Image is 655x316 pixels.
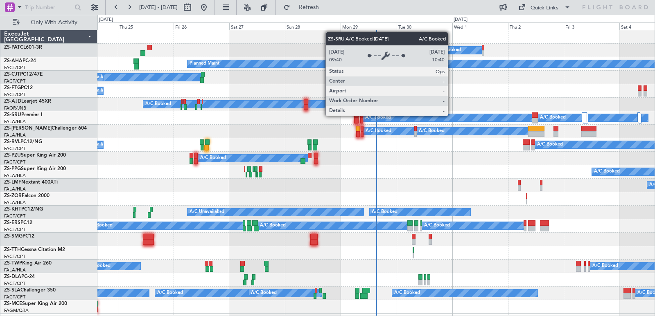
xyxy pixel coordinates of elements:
div: A/C Booked [366,125,391,137]
a: FALA/HLA [4,119,26,125]
span: ZS-AHA [4,58,23,63]
a: ZS-PPGSuper King Air 200 [4,166,66,171]
span: ZS-ERS [4,220,20,225]
a: ZS-SRUPremier I [4,112,42,117]
a: FACT/CPT [4,213,25,219]
span: ZS-LMF [4,180,21,185]
a: ZS-AHAPC-24 [4,58,36,63]
span: ZS-TWP [4,261,22,266]
a: ZS-PATCL601-3R [4,45,42,50]
div: Thu 2 [508,22,564,30]
div: A/C Booked [87,220,113,232]
span: ZS-PPG [4,166,21,171]
div: Planned Maint [190,58,219,70]
a: FAOR/JNB [4,105,26,111]
a: ZS-CJTPC12/47E [4,72,43,77]
a: FACT/CPT [4,78,25,84]
div: A/C Booked [260,220,286,232]
a: FACT/CPT [4,159,25,165]
a: ZS-MCESuper King Air 200 [4,301,67,306]
span: ZS-AJD [4,99,21,104]
a: ZS-SMGPC12 [4,234,34,239]
div: A/C Booked [145,98,171,110]
button: Quick Links [514,1,575,14]
a: FACT/CPT [4,146,25,152]
div: A/C Booked [592,260,618,272]
div: Thu 25 [118,22,174,30]
button: Refresh [280,1,329,14]
span: ZS-RVL [4,139,20,144]
span: ZS-PZU [4,153,21,158]
a: FACT/CPT [4,294,25,300]
span: ZS-TTH [4,247,21,252]
div: A/C Booked [365,112,391,124]
a: FALA/HLA [4,186,26,192]
span: [DATE] - [DATE] [139,4,178,11]
div: Sat 27 [229,22,285,30]
div: A/C Booked [372,206,398,218]
span: ZS-KHT [4,207,21,212]
div: Quick Links [531,4,558,12]
a: FAGM/QRA [4,307,29,314]
button: Only With Activity [9,16,89,29]
div: A/C Booked [540,112,566,124]
a: ZS-FTGPC12 [4,85,33,90]
span: ZS-ZOR [4,193,22,198]
span: ZS-SRU [4,112,21,117]
div: Sun 28 [285,22,341,30]
div: A/C Booked [251,287,277,299]
a: ZS-RVLPC12/NG [4,139,42,144]
span: Refresh [292,4,326,10]
a: ZS-LMFNextant 400XTi [4,180,58,185]
a: ZS-KHTPC12/NG [4,207,43,212]
a: FACT/CPT [4,226,25,233]
span: ZS-[PERSON_NAME] [4,126,52,131]
span: ZS-SLA [4,288,20,293]
a: FACT/CPT [4,280,25,287]
input: Trip Number [25,1,72,13]
span: ZS-CJT [4,72,20,77]
a: ZS-AJDLearjet 45XR [4,99,51,104]
div: A/C Booked [85,260,111,272]
div: Fri 26 [174,22,229,30]
a: ZS-TWPKing Air 260 [4,261,52,266]
a: FACT/CPT [4,253,25,260]
div: Wed 1 [452,22,508,30]
a: ZS-TTHCessna Citation M2 [4,247,65,252]
a: FACT/CPT [4,65,25,71]
span: Only With Activity [21,20,86,25]
a: FALA/HLA [4,132,26,138]
a: FACT/CPT [4,92,25,98]
span: ZS-DLA [4,274,21,279]
div: A/C Booked [435,44,461,56]
a: ZS-ERSPC12 [4,220,32,225]
div: A/C Booked [594,166,620,178]
span: ZS-PAT [4,45,20,50]
a: FALA/HLA [4,173,26,179]
span: ZS-MCE [4,301,22,306]
div: Mon 29 [341,22,396,30]
a: ZS-SLAChallenger 350 [4,288,56,293]
a: FALA/HLA [4,199,26,206]
div: A/C Booked [394,287,420,299]
a: ZS-PZUSuper King Air 200 [4,153,66,158]
div: A/C Booked [424,220,450,232]
a: ZS-[PERSON_NAME]Challenger 604 [4,126,87,131]
div: Tue 30 [397,22,452,30]
div: Fri 3 [564,22,619,30]
div: [DATE] [99,16,113,23]
div: A/C Unavailable [190,206,224,218]
div: A/C Booked [200,152,226,164]
div: A/C Booked [537,139,563,151]
div: [DATE] [454,16,468,23]
div: A/C Booked [157,287,183,299]
a: ZS-DLAPC-24 [4,274,35,279]
div: A/C Booked [419,125,445,137]
a: ZS-ZORFalcon 2000 [4,193,50,198]
a: FALA/HLA [4,267,26,273]
span: ZS-FTG [4,85,21,90]
span: ZS-SMG [4,234,23,239]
